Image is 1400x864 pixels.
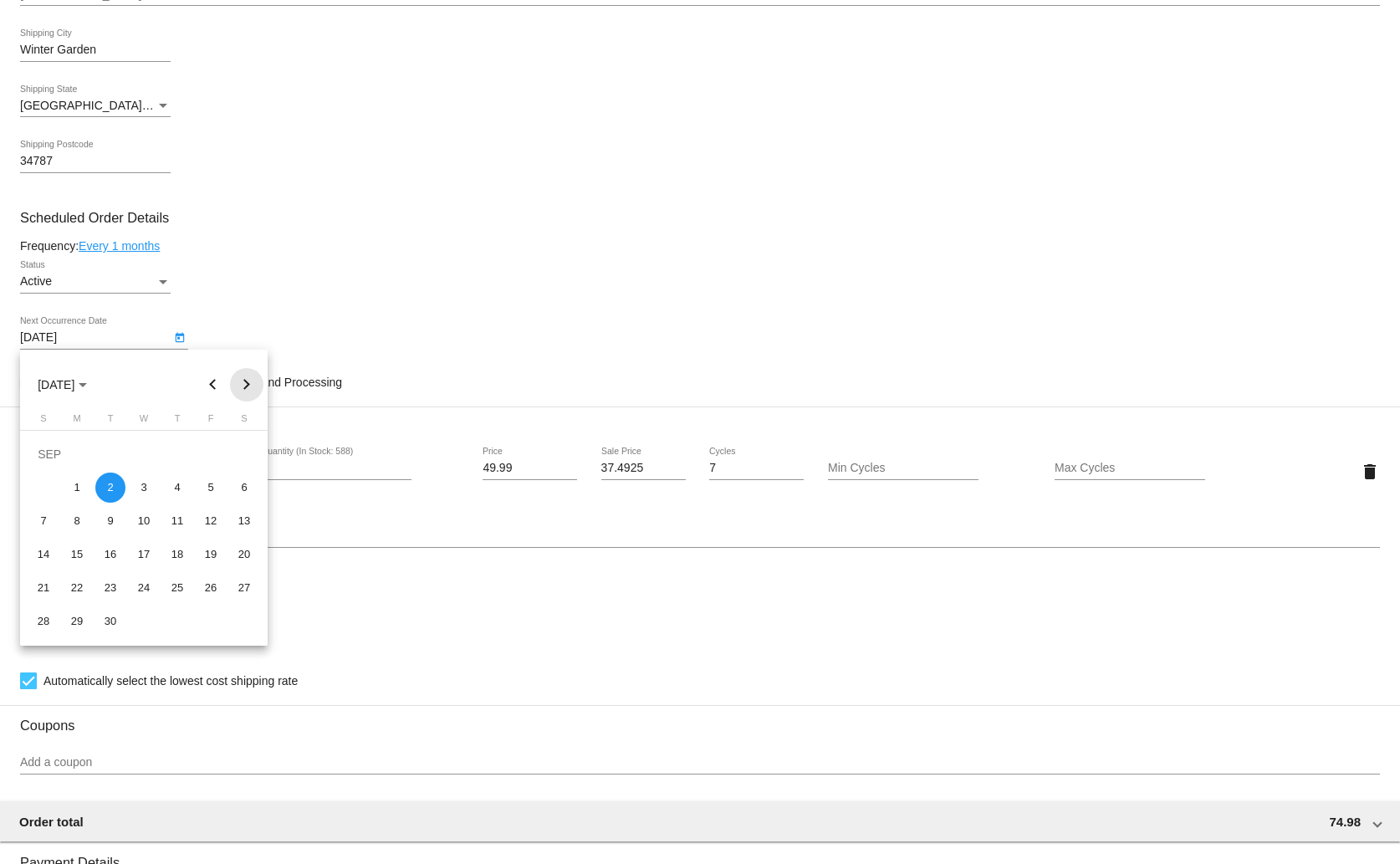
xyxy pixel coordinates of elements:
[194,571,227,605] td: September 26, 2025
[127,504,161,538] td: September 10, 2025
[127,471,161,504] td: September 3, 2025
[227,571,261,605] td: September 27, 2025
[27,605,60,638] td: September 28, 2025
[62,539,92,570] div: 15
[94,605,127,638] td: September 30, 2025
[161,538,194,571] td: September 18, 2025
[129,506,159,536] div: 10
[129,473,159,503] div: 3
[60,538,94,571] td: September 15, 2025
[62,506,92,536] div: 8
[229,506,259,536] div: 13
[127,413,161,430] th: Wednesday
[95,506,125,536] div: 9
[60,471,94,504] td: September 1, 2025
[161,413,194,430] th: Thursday
[28,506,59,536] div: 7
[129,539,159,570] div: 17
[227,413,261,430] th: Saturday
[196,506,226,536] div: 12
[94,413,127,430] th: Tuesday
[129,573,159,603] div: 24
[196,539,226,570] div: 19
[94,504,127,538] td: September 9, 2025
[162,573,192,603] div: 25
[196,473,226,503] div: 5
[227,538,261,571] td: September 20, 2025
[197,368,230,401] button: Previous month
[60,605,94,638] td: September 29, 2025
[38,378,87,391] span: [DATE]
[127,571,161,605] td: September 24, 2025
[95,473,125,503] div: 2
[194,504,227,538] td: September 12, 2025
[194,471,227,504] td: September 5, 2025
[162,506,192,536] div: 11
[230,368,263,401] button: Next month
[28,539,59,570] div: 14
[27,504,60,538] td: September 7, 2025
[162,539,192,570] div: 18
[94,471,127,504] td: September 2, 2025
[28,606,59,636] div: 28
[194,413,227,430] th: Friday
[62,473,92,503] div: 1
[194,538,227,571] td: September 19, 2025
[95,539,125,570] div: 16
[62,573,92,603] div: 22
[27,538,60,571] td: September 14, 2025
[196,573,226,603] div: 26
[229,573,259,603] div: 27
[95,573,125,603] div: 23
[62,606,92,636] div: 29
[27,437,261,471] td: SEP
[227,504,261,538] td: September 13, 2025
[95,606,125,636] div: 30
[161,471,194,504] td: September 4, 2025
[227,471,261,504] td: September 6, 2025
[28,573,59,603] div: 21
[229,539,259,570] div: 20
[161,504,194,538] td: September 11, 2025
[161,571,194,605] td: September 25, 2025
[60,413,94,430] th: Monday
[94,538,127,571] td: September 16, 2025
[27,571,60,605] td: September 21, 2025
[60,504,94,538] td: September 8, 2025
[27,413,60,430] th: Sunday
[24,368,100,401] button: Choose month and year
[94,571,127,605] td: September 23, 2025
[162,473,192,503] div: 4
[127,538,161,571] td: September 17, 2025
[60,571,94,605] td: September 22, 2025
[229,473,259,503] div: 6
